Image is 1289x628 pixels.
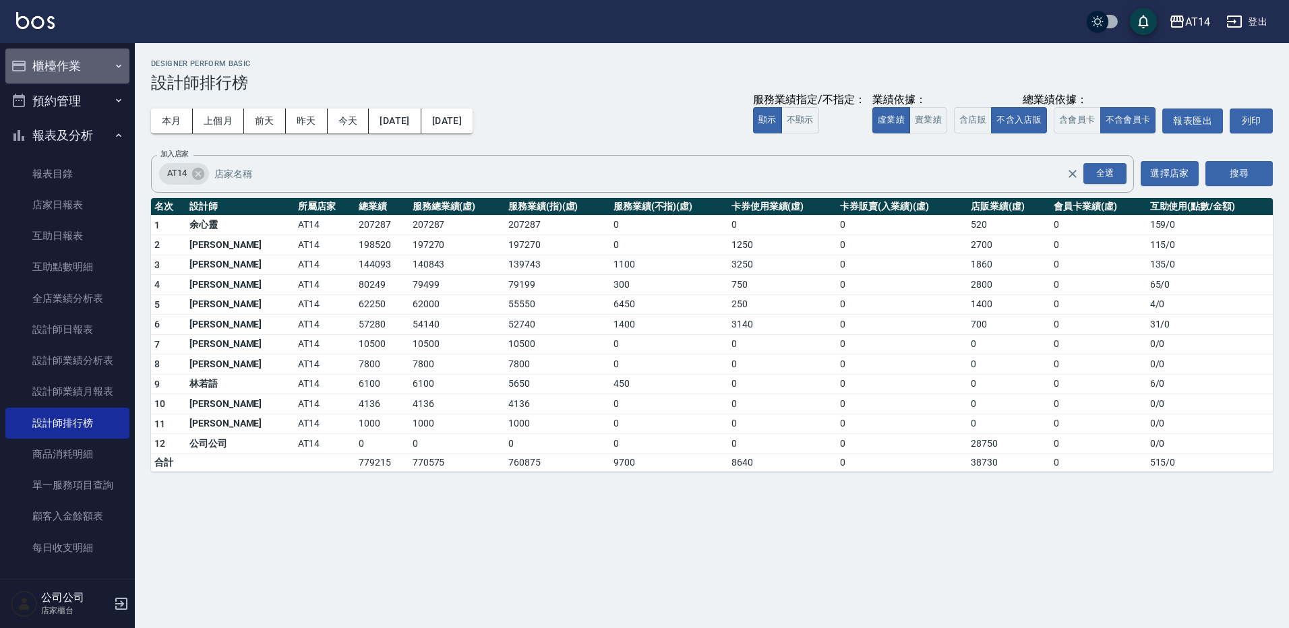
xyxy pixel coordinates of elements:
td: 7800 [505,354,610,375]
a: 設計師業績月報表 [5,376,129,407]
button: [DATE] [421,108,473,133]
td: 54140 [409,315,505,335]
div: AT14 [159,163,209,185]
a: 報表匯出 [1162,108,1223,133]
td: AT14 [295,275,355,295]
td: [PERSON_NAME] [186,394,295,414]
td: 0 [728,414,837,434]
td: 5650 [505,374,610,394]
td: AT14 [295,255,355,275]
td: 38730 [967,453,1050,471]
td: [PERSON_NAME] [186,315,295,335]
span: 12 [154,438,166,449]
td: 10500 [409,334,505,354]
h5: 公司公司 [41,591,110,604]
img: Person [11,590,38,617]
td: AT14 [295,394,355,414]
td: 2800 [967,275,1050,295]
th: 卡券販賣(入業績)(虛) [837,198,967,216]
td: [PERSON_NAME] [186,294,295,315]
button: 含會員卡 [1054,107,1101,133]
td: 0 [355,434,409,454]
td: 7800 [355,354,409,375]
td: 0 [837,215,967,235]
td: 0 [610,354,728,375]
h3: 設計師排行榜 [151,73,1273,92]
td: 0 [505,434,610,454]
td: 760875 [505,453,610,471]
td: 10500 [355,334,409,354]
td: 6100 [355,374,409,394]
th: 服務業績(指)(虛) [505,198,610,216]
a: 每日收支明細 [5,532,129,563]
td: 0 [1050,315,1146,335]
td: [PERSON_NAME] [186,414,295,434]
button: Open [1081,160,1129,187]
input: 店家名稱 [211,162,1090,185]
td: 515 / 0 [1147,453,1273,471]
td: 207287 [355,215,409,235]
img: Logo [16,12,55,29]
td: 0 [610,334,728,354]
td: 0 [967,374,1050,394]
td: 79499 [409,275,505,295]
td: 3140 [728,315,837,335]
td: 0 [1050,334,1146,354]
button: 不含入店販 [991,107,1047,133]
td: 4136 [355,394,409,414]
td: 0 [967,334,1050,354]
td: 0 [837,294,967,315]
td: [PERSON_NAME] [186,275,295,295]
td: AT14 [295,215,355,235]
td: 1000 [409,414,505,434]
td: AT14 [295,334,355,354]
td: 197270 [505,235,610,255]
th: 總業績 [355,198,409,216]
td: 139743 [505,255,610,275]
td: 0 / 0 [1147,394,1273,414]
button: 顯示 [753,107,782,133]
a: 單一服務項目查詢 [5,470,129,501]
td: 0 [728,374,837,394]
td: AT14 [295,354,355,375]
button: 登出 [1221,9,1273,34]
button: 選擇店家 [1141,161,1199,186]
td: 0 [728,434,837,454]
td: 0 [967,394,1050,414]
button: 今天 [328,108,369,133]
td: 0 / 0 [1147,414,1273,434]
td: 450 [610,374,728,394]
td: 0 [1050,275,1146,295]
td: 0 [728,354,837,375]
td: 林若語 [186,374,295,394]
a: 互助點數明細 [5,251,129,282]
span: AT14 [159,166,195,180]
a: 店家日報表 [5,189,129,220]
span: 2 [154,239,160,250]
a: 商品消耗明細 [5,439,129,470]
td: 4136 [505,394,610,414]
td: 10500 [505,334,610,354]
td: 0 [728,215,837,235]
td: 28750 [967,434,1050,454]
td: 52740 [505,315,610,335]
td: 3250 [728,255,837,275]
button: 預約管理 [5,84,129,119]
td: [PERSON_NAME] [186,334,295,354]
td: 0 [1050,235,1146,255]
td: 197270 [409,235,505,255]
button: 前天 [244,108,286,133]
td: 0 [837,275,967,295]
td: 0 [837,414,967,434]
td: AT14 [295,374,355,394]
td: [PERSON_NAME] [186,354,295,375]
td: 0 [610,434,728,454]
td: 0 [837,235,967,255]
th: 服務總業績(虛) [409,198,505,216]
td: 144093 [355,255,409,275]
td: 9700 [610,453,728,471]
td: 207287 [505,215,610,235]
td: 0 [728,394,837,414]
td: [PERSON_NAME] [186,255,295,275]
div: AT14 [1185,13,1210,30]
